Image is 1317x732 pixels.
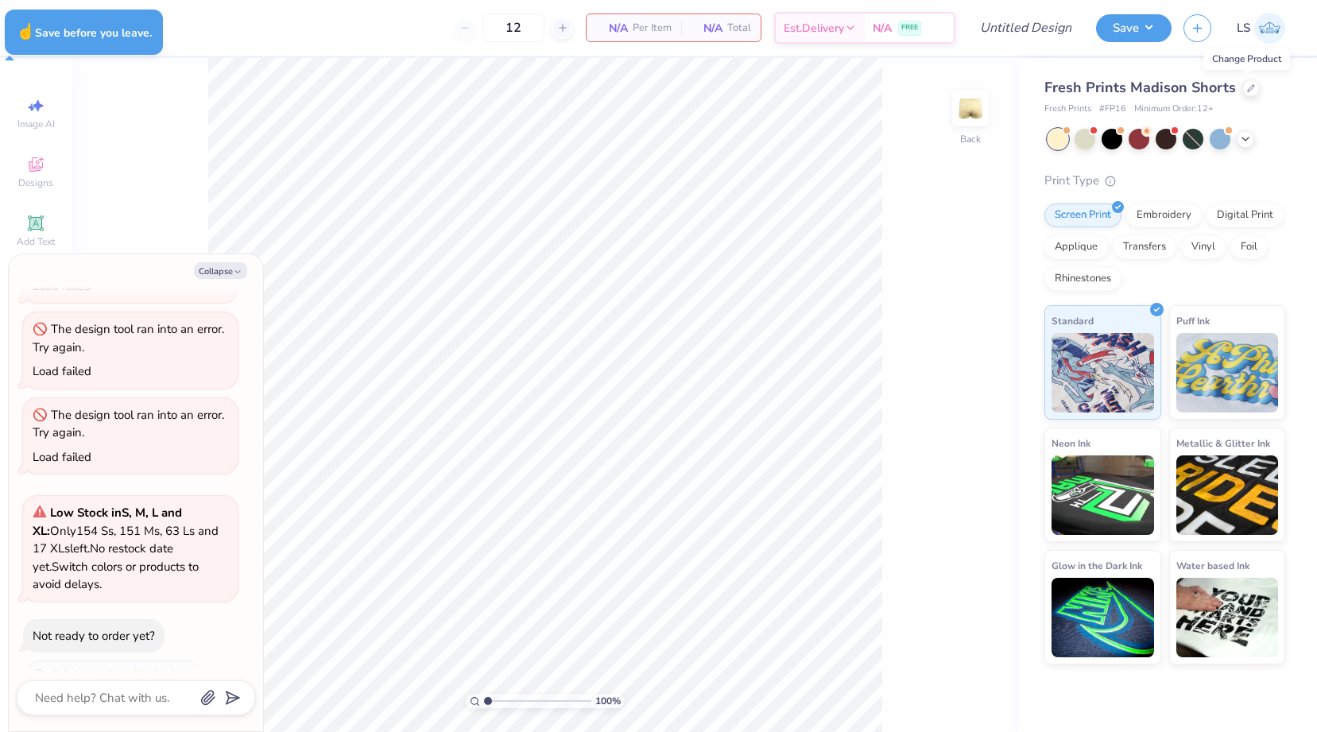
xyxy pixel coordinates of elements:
[17,235,55,248] span: Add Text
[1052,578,1154,657] img: Glow in the Dark Ink
[1203,48,1290,70] div: Change Product
[784,20,844,37] span: Est. Delivery
[1176,455,1279,535] img: Metallic & Glitter Ink
[1176,557,1249,574] span: Water based Ink
[1052,333,1154,412] img: Standard
[33,278,91,294] div: Load failed
[727,20,751,37] span: Total
[482,14,544,42] input: – –
[33,321,224,355] div: The design tool ran into an error. Try again.
[1230,235,1268,259] div: Foil
[1052,557,1142,574] span: Glow in the Dark Ink
[1044,203,1121,227] div: Screen Print
[1176,578,1279,657] img: Water based Ink
[33,628,155,644] div: Not ready to order yet?
[1176,312,1210,329] span: Puff Ink
[180,668,190,678] img: Switch to a color with stock
[595,694,621,708] span: 100 %
[1044,78,1236,97] span: Fresh Prints Madison Shorts
[1044,267,1121,291] div: Rhinestones
[1181,235,1226,259] div: Vinyl
[1126,203,1202,227] div: Embroidery
[1113,235,1176,259] div: Transfers
[1044,172,1285,190] div: Print Type
[1052,435,1090,451] span: Neon Ink
[873,20,892,37] span: N/A
[1176,333,1279,412] img: Puff Ink
[955,92,986,124] img: Back
[27,660,199,686] button: Switch to a color with stock
[194,262,247,279] button: Collapse
[33,505,219,592] span: Only 154 Ss, 151 Ms, 63 Ls and 17 XLs left. Switch colors or products to avoid delays.
[1207,203,1284,227] div: Digital Print
[691,20,722,37] span: N/A
[1237,13,1285,44] a: LS
[33,407,224,441] div: The design tool ran into an error. Try again.
[1134,103,1214,116] span: Minimum Order: 12 +
[33,363,91,379] div: Load failed
[33,540,173,575] span: No restock date yet.
[901,22,918,33] span: FREE
[633,20,672,37] span: Per Item
[1052,455,1154,535] img: Neon Ink
[33,505,182,539] strong: Low Stock in S, M, L and XL :
[967,12,1084,44] input: Untitled Design
[1254,13,1285,44] img: Lizzy Sadorf
[1176,435,1270,451] span: Metallic & Glitter Ink
[960,132,981,146] div: Back
[1099,103,1126,116] span: # FP16
[1096,14,1172,42] button: Save
[33,449,91,465] div: Load failed
[17,118,55,130] span: Image AI
[1044,235,1108,259] div: Applique
[1052,312,1094,329] span: Standard
[596,20,628,37] span: N/A
[18,176,53,189] span: Designs
[1237,19,1250,37] span: LS
[1044,103,1091,116] span: Fresh Prints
